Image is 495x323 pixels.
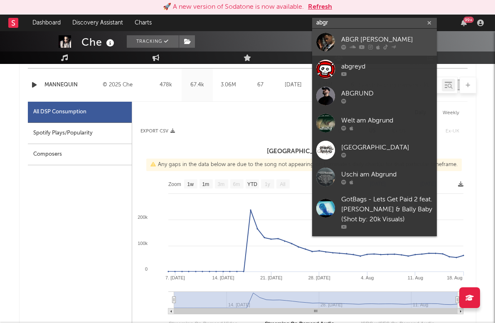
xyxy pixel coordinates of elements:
div: GotBags - Lets Get Paid 2 feat. [PERSON_NAME] & Bally Baby (Shot by: 20k Visuals) [341,195,433,225]
text: 1m [202,181,209,187]
a: Welt am Abgrund [312,110,437,137]
a: abgreyd [312,56,437,83]
div: [GEOGRAPHIC_DATA] [341,142,433,152]
button: Refresh [308,2,332,12]
h3: [GEOGRAPHIC_DATA] [132,147,468,157]
div: All DSP Consumption [28,102,132,123]
div: ABGR [PERSON_NAME] [341,34,433,44]
text: 7. [DATE] [165,275,185,280]
div: 99 + [463,17,474,23]
text: 14. [DATE] [212,275,234,280]
button: 99+ [461,20,467,26]
button: Export CSV [140,129,175,134]
text: 28. [DATE] [308,275,330,280]
a: Charts [129,15,158,31]
text: 200k [138,215,148,220]
input: Search for artists [312,18,437,28]
a: Discovery Assistant [66,15,129,31]
text: 18. Aug [447,275,462,280]
div: Any gaps in the data below are due to the song not appearing on Luminate's daily chart(s) for tha... [146,159,462,171]
a: ABGR [PERSON_NAME] [312,29,437,56]
a: [GEOGRAPHIC_DATA] [312,137,437,164]
a: ABGRUND [312,83,437,110]
text: 4. Aug [361,275,374,280]
div: Che [81,35,116,49]
div: 🚀 A new version of Sodatone is now available. [163,2,304,12]
a: A:Grade [312,234,437,261]
text: YTD [247,181,257,187]
text: 100k [138,241,148,246]
div: Uschi am Abgrund [341,169,433,179]
text: Zoom [168,181,181,187]
div: Spotify Plays/Popularity [28,123,132,144]
div: Welt am Abgrund [341,115,433,125]
text: All [280,181,285,187]
a: GotBags - Lets Get Paid 2 feat. [PERSON_NAME] & Bally Baby (Shot by: 20k Visuals) [312,191,437,234]
text: 1w [187,181,194,187]
div: All DSP Consumption [33,107,86,117]
div: abgreyd [341,61,433,71]
text: 21. [DATE] [260,275,282,280]
div: Composers [28,144,132,165]
text: 3m [217,181,224,187]
text: 11. Aug [407,275,423,280]
text: 6m [233,181,240,187]
text: 1y [265,181,270,187]
a: Dashboard [27,15,66,31]
div: ABGRUND [341,88,433,98]
a: Uschi am Abgrund [312,164,437,191]
div: Weekly [436,106,465,120]
text: 0 [145,267,147,272]
button: Tracking [127,35,179,48]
